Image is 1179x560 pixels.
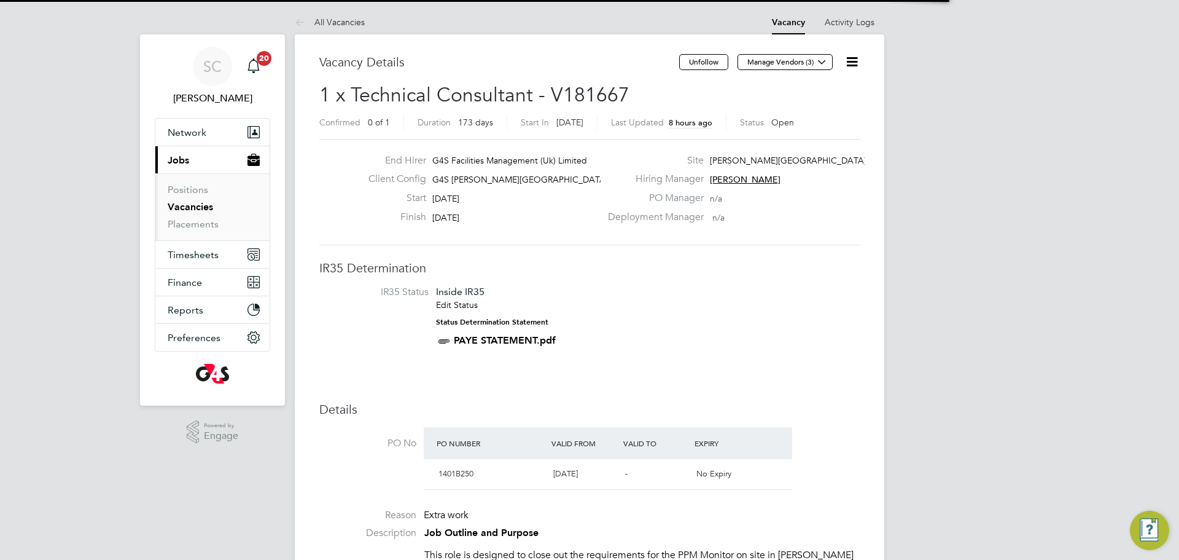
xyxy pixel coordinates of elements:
[625,468,628,479] span: -
[669,117,712,128] span: 8 hours ago
[168,127,206,138] span: Network
[424,509,469,521] span: Extra work
[155,146,270,173] button: Jobs
[601,211,704,224] label: Deployment Manager
[620,432,692,454] div: Valid To
[257,51,271,66] span: 20
[155,47,270,106] a: SC[PERSON_NAME]
[155,296,270,323] button: Reports
[155,364,270,384] a: Go to home page
[319,509,416,522] label: Reason
[168,304,203,316] span: Reports
[196,364,229,384] img: g4s-logo-retina.png
[691,432,763,454] div: Expiry
[295,17,365,28] a: All Vacancies
[155,324,270,351] button: Preferences
[772,17,805,28] a: Vacancy
[155,173,270,240] div: Jobs
[710,174,780,185] span: [PERSON_NAME]
[737,54,833,70] button: Manage Vendors (3)
[359,173,426,186] label: Client Config
[155,119,270,146] button: Network
[556,117,583,128] span: [DATE]
[319,260,860,276] h3: IR35 Determination
[825,17,874,28] a: Activity Logs
[155,91,270,106] span: Samuel Clacker
[168,154,189,166] span: Jobs
[432,174,670,185] span: G4S [PERSON_NAME][GEOGRAPHIC_DATA] – Non Opera…
[710,193,722,204] span: n/a
[319,527,416,540] label: Description
[168,332,220,344] span: Preferences
[204,431,238,441] span: Engage
[601,192,704,205] label: PO Manager
[454,334,556,346] a: PAYE STATEMENT.pdf
[548,432,620,454] div: Valid From
[432,155,587,166] span: G4S Facilities Management (Uk) Limited
[436,299,478,310] a: Edit Status
[168,184,208,195] a: Positions
[611,117,664,128] label: Last Updated
[710,155,866,166] span: [PERSON_NAME][GEOGRAPHIC_DATA]
[696,468,731,479] span: No Expiry
[168,249,219,261] span: Timesheets
[418,117,451,128] label: Duration
[601,154,704,167] label: Site
[438,468,473,479] span: 1401B250
[434,432,548,454] div: PO Number
[319,437,416,450] label: PO No
[359,211,426,224] label: Finish
[771,117,794,128] span: Open
[432,212,459,223] span: [DATE]
[168,201,213,213] a: Vacancies
[521,117,549,128] label: Start In
[203,58,222,74] span: SC
[359,192,426,205] label: Start
[601,173,704,186] label: Hiring Manager
[432,193,459,204] span: [DATE]
[332,286,429,299] label: IR35 Status
[712,212,725,223] span: n/a
[368,117,390,128] span: 0 of 1
[359,154,426,167] label: End Hirer
[553,468,578,479] span: [DATE]
[187,420,239,444] a: Powered byEngage
[679,54,728,70] button: Unfollow
[168,277,202,288] span: Finance
[740,117,764,128] label: Status
[1130,511,1169,550] button: Engage Resource Center
[319,83,629,107] span: 1 x Technical Consultant - V181667
[319,117,360,128] label: Confirmed
[140,34,285,406] nav: Main navigation
[241,47,266,86] a: 20
[424,527,539,538] strong: Job Outline and Purpose
[319,54,679,70] h3: Vacancy Details
[319,401,860,417] h3: Details
[436,286,484,298] span: Inside IR35
[155,241,270,268] button: Timesheets
[168,218,219,230] a: Placements
[155,269,270,296] button: Finance
[458,117,493,128] span: 173 days
[436,318,548,326] strong: Status Determination Statement
[204,420,238,431] span: Powered by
